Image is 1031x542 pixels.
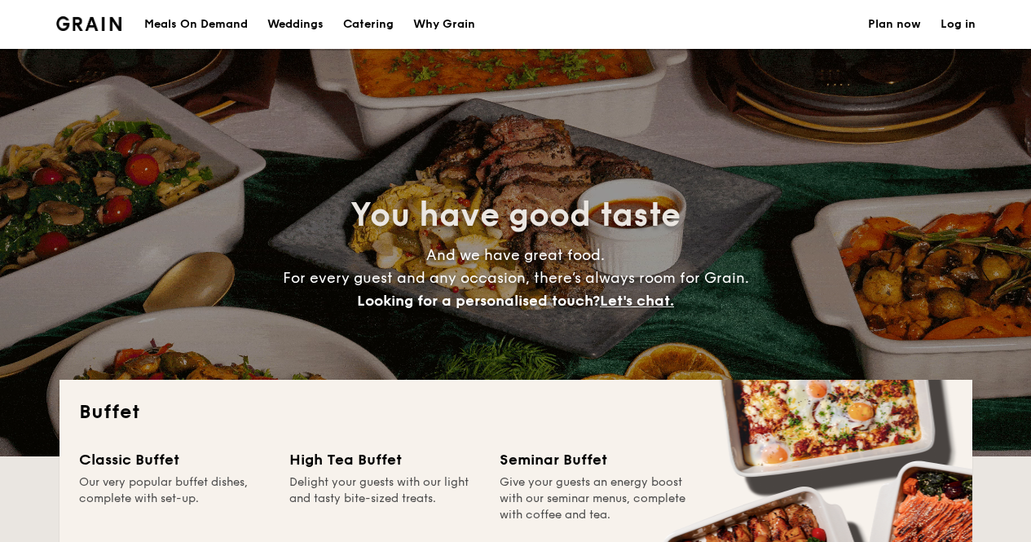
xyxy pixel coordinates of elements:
div: Seminar Buffet [500,448,690,471]
span: Looking for a personalised touch? [357,292,600,310]
a: Logotype [56,16,122,31]
div: Our very popular buffet dishes, complete with set-up. [79,474,270,523]
span: Let's chat. [600,292,674,310]
span: And we have great food. For every guest and any occasion, there’s always room for Grain. [283,246,749,310]
h2: Buffet [79,399,953,425]
div: High Tea Buffet [289,448,480,471]
div: Delight your guests with our light and tasty bite-sized treats. [289,474,480,523]
img: Grain [56,16,122,31]
div: Classic Buffet [79,448,270,471]
span: You have good taste [350,196,681,235]
div: Give your guests an energy boost with our seminar menus, complete with coffee and tea. [500,474,690,523]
